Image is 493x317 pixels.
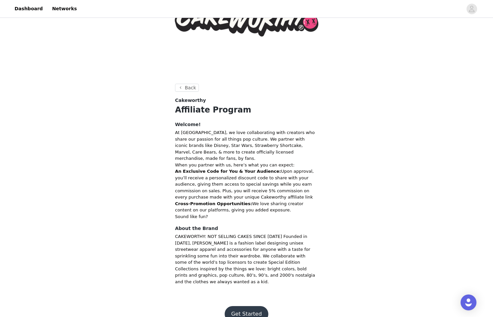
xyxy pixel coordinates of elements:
span: Cakeworthy [175,97,206,104]
a: Dashboard [11,1,47,16]
strong: Cross-Promotion Opportunities: [175,201,252,206]
p: Upon approval, you’ll receive a personalized discount code to share with your audience, giving th... [175,168,318,201]
strong: An Exclusive Code for You & Your Audience: [175,169,281,174]
div: avatar [469,4,475,14]
button: Back [175,84,199,92]
p: CAKEWORTHY: NOT SELLING CAKES SINCE [DATE] Founded in [DATE], [PERSON_NAME] is a fashion label de... [175,233,318,285]
h4: About the Brand [175,225,318,232]
p: When you partner with us, here’s what you can expect: [175,162,318,168]
h1: Affiliate Program [175,104,318,116]
p: At [GEOGRAPHIC_DATA], we love collaborating with creators who share our passion for all things po... [175,129,318,162]
a: Networks [48,1,81,16]
p: We love sharing creator content on our platforms, giving you added exposure. [175,201,318,213]
h4: Welcome! [175,121,318,128]
p: Sound like fun? [175,213,318,220]
div: Open Intercom Messenger [461,294,476,310]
